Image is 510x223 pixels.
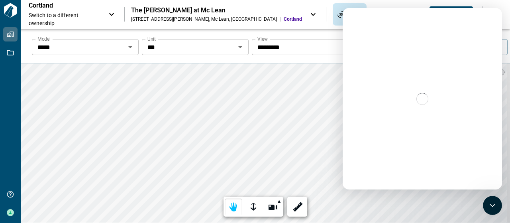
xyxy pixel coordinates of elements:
div: [STREET_ADDRESS][PERSON_NAME] , Mc Lean , [GEOGRAPHIC_DATA] [131,16,277,22]
div: Photos [391,8,408,21]
div: Issues & Info [412,8,429,21]
div: Asset View [333,3,367,26]
button: Open [235,41,246,53]
p: Cortland [29,2,100,10]
label: View [257,36,268,42]
div: The [PERSON_NAME] at Mc Lean [131,6,302,14]
label: Model [37,36,51,42]
iframe: Intercom live chat [483,196,502,215]
label: Unit [147,36,156,42]
span: Asset View [348,6,362,22]
span: Switch to a different ownership [29,11,100,27]
iframe: Intercom live chat [343,8,502,189]
button: Open [125,41,136,53]
div: Documents [371,8,387,21]
button: Open notification feed [489,6,502,19]
span: Cortland [284,16,302,22]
